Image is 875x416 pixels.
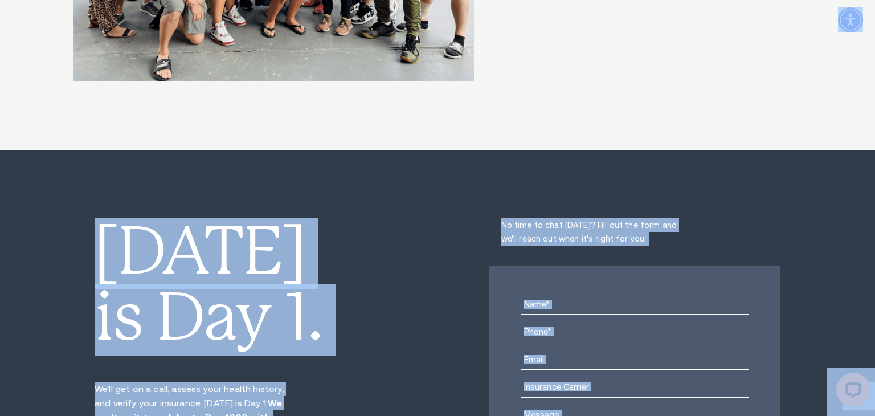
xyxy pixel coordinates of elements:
[521,295,749,315] input: Name*
[827,368,875,416] iframe: LiveChat chat widget
[489,218,689,246] p: No time to chat [DATE]? Fill out the form and we'll reach out when it's right for you:
[95,218,368,284] p: [DATE]
[521,350,749,370] input: Email
[95,284,368,350] p: is Day 1.
[838,7,863,32] div: Accessibility Menu
[521,323,749,342] input: Phone*
[521,378,749,398] input: Insurance Carrier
